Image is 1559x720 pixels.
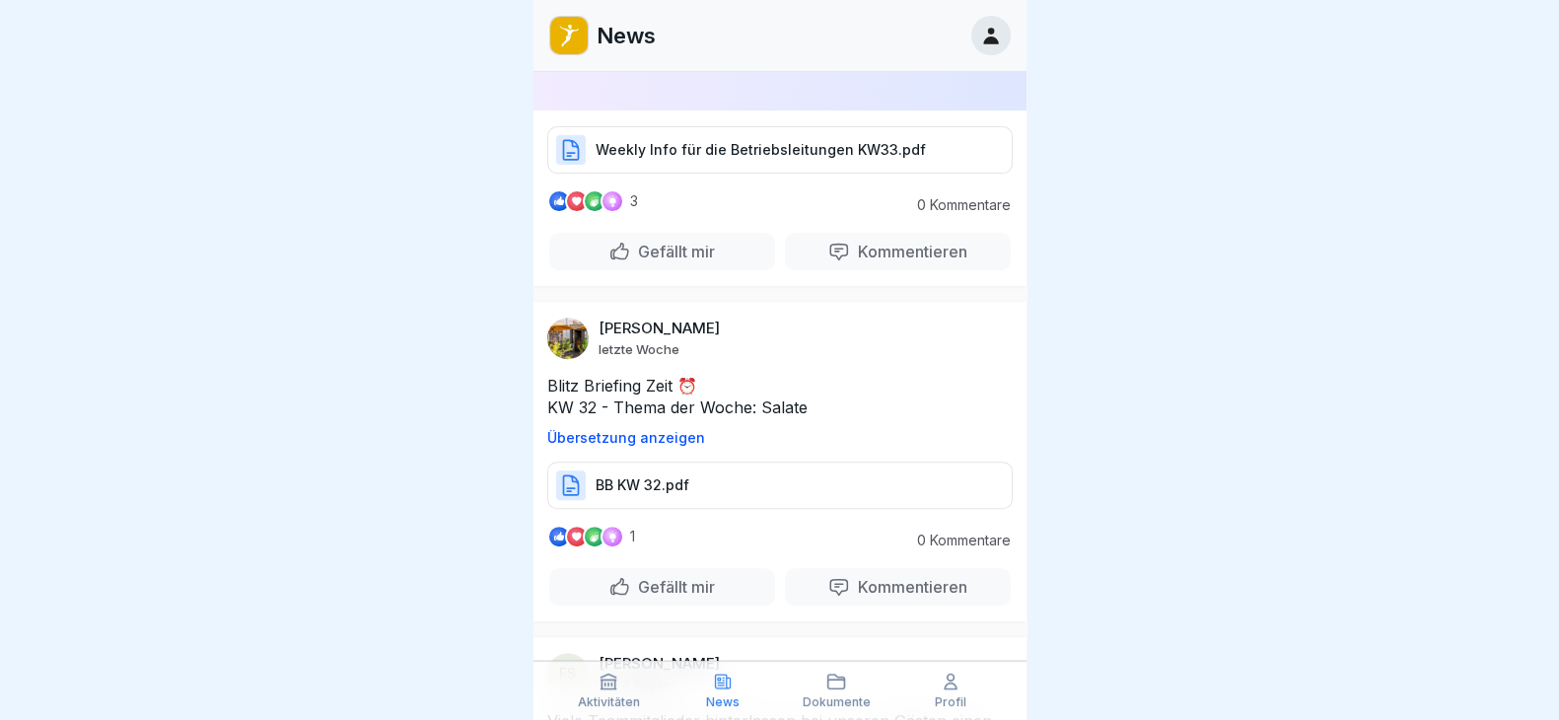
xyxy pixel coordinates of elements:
p: letzte Woche [599,341,679,357]
p: Kommentieren [850,242,967,261]
p: 1 [630,529,635,544]
img: oo2rwhh5g6mqyfqxhtbddxvd.png [550,17,588,54]
p: Gefällt mir [630,242,715,261]
p: Dokumente [803,695,871,709]
p: [PERSON_NAME] [599,655,720,673]
a: Weekly Info für die Betriebsleitungen KW33.pdf [547,149,1013,169]
p: Übersetzung anzeigen [547,430,1013,446]
p: BB KW 32.pdf [596,475,689,495]
p: 3 [630,193,638,209]
p: Kommentieren [850,577,967,597]
p: Blitz Briefing Zeit ⏰ KW 32 - Thema der Woche: Salate [547,375,1013,418]
p: 0 Kommentare [902,197,1011,213]
a: BB KW 32.pdf [547,484,1013,504]
p: Gefällt mir [630,577,715,597]
div: FS [547,653,589,694]
p: News [706,695,740,709]
p: Profil [935,695,966,709]
p: News [597,23,656,48]
p: Aktivitäten [578,695,640,709]
p: Weekly Info für die Betriebsleitungen KW33.pdf [596,140,926,160]
p: [PERSON_NAME] [599,320,720,337]
p: 0 Kommentare [902,533,1011,548]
